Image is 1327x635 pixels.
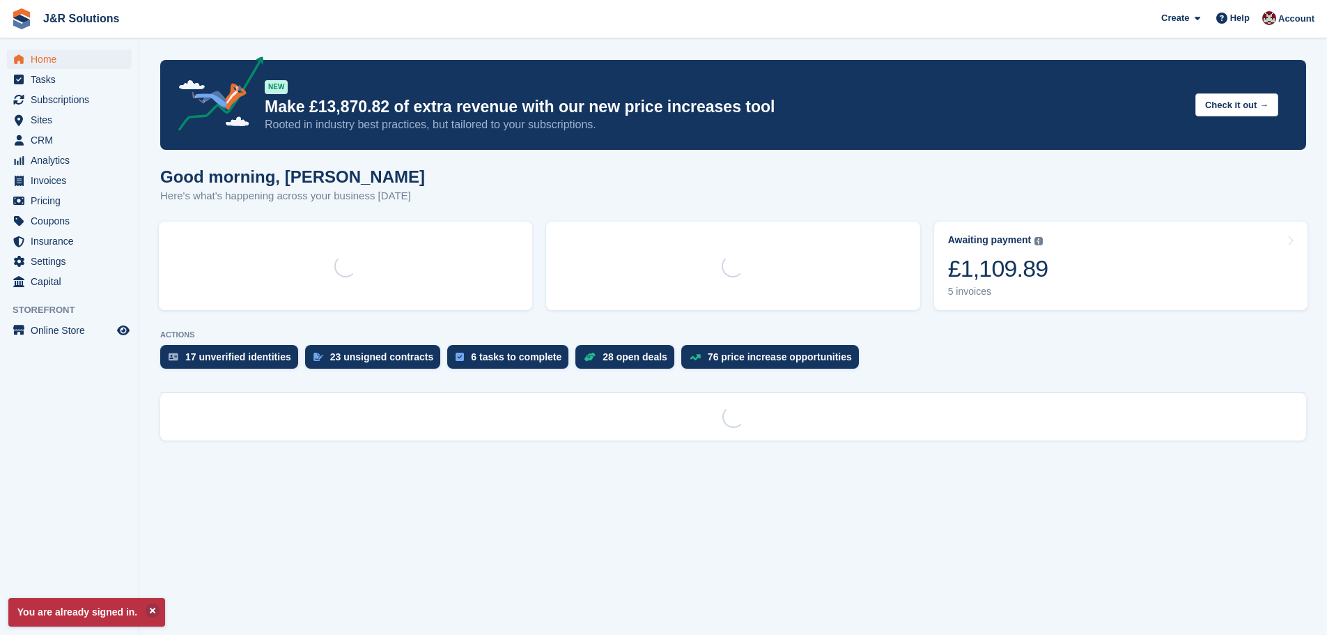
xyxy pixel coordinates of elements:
a: menu [7,171,132,190]
img: Julie Morgan [1262,11,1276,25]
a: Preview store [115,322,132,339]
a: menu [7,130,132,150]
a: Awaiting payment £1,109.89 5 invoices [934,222,1307,310]
a: 23 unsigned contracts [305,345,448,376]
div: NEW [265,80,288,94]
a: 17 unverified identities [160,345,305,376]
img: contract_signature_icon-13c848040528278c33f63329250d36e43548de30e8caae1d1a13099fd9432cc5.svg [313,353,323,361]
a: menu [7,321,132,340]
span: Insurance [31,231,114,251]
span: Tasks [31,70,114,89]
a: menu [7,110,132,130]
a: 6 tasks to complete [447,345,575,376]
span: Settings [31,252,114,271]
div: 6 tasks to complete [471,351,561,362]
a: 76 price increase opportunities [681,345,866,376]
div: 76 price increase opportunities [708,351,852,362]
a: menu [7,252,132,271]
span: Home [31,49,114,69]
span: Capital [31,272,114,291]
img: price-adjustments-announcement-icon-8257ccfd72463d97f412b2fc003d46551f7dbcb40ab6d574587a9cd5c0d94... [166,56,264,136]
div: Awaiting payment [948,234,1032,246]
span: Create [1161,11,1189,25]
a: 28 open deals [575,345,681,376]
span: Coupons [31,211,114,231]
span: Analytics [31,151,114,170]
a: menu [7,70,132,89]
p: You are already signed in. [8,598,165,627]
a: menu [7,49,132,69]
span: Pricing [31,191,114,211]
img: deal-1b604bf984904fb50ccaf53a9ad4b4a5d6e5aea283cecdc64d6e3604feb123c2.svg [584,352,596,362]
span: CRM [31,130,114,150]
a: menu [7,90,132,109]
img: task-75834270c22a3079a89374b754ae025e5fb1db73e45f91037f5363f120a921f8.svg [456,353,464,361]
div: 17 unverified identities [185,351,291,362]
a: menu [7,231,132,251]
span: Account [1278,12,1314,26]
p: Rooted in industry best practices, but tailored to your subscriptions. [265,117,1184,132]
a: menu [7,272,132,291]
span: Help [1230,11,1250,25]
span: Online Store [31,321,114,340]
p: Here's what's happening across your business [DATE] [160,188,425,204]
div: £1,109.89 [948,254,1048,283]
span: Subscriptions [31,90,114,109]
p: ACTIONS [160,330,1306,339]
div: 28 open deals [603,351,667,362]
div: 23 unsigned contracts [330,351,434,362]
span: Storefront [13,303,139,317]
h1: Good morning, [PERSON_NAME] [160,167,425,186]
div: 5 invoices [948,286,1048,298]
img: price_increase_opportunities-93ffe204e8149a01c8c9dc8f82e8f89637d9d84a8eef4429ea346261dce0b2c0.svg [690,354,701,360]
img: stora-icon-8386f47178a22dfd0bd8f6a31ec36ba5ce8667c1dd55bd0f319d3a0aa187defe.svg [11,8,32,29]
a: menu [7,151,132,170]
img: verify_identity-adf6edd0f0f0b5bbfe63781bf79b02c33cf7c696d77639b501bdc392416b5a36.svg [169,353,178,361]
button: Check it out → [1195,93,1278,116]
a: J&R Solutions [38,7,125,30]
img: icon-info-grey-7440780725fd019a000dd9b08b2336e03edf1995a4989e88bcd33f0948082b44.svg [1034,237,1043,245]
a: menu [7,211,132,231]
span: Invoices [31,171,114,190]
a: menu [7,191,132,211]
span: Sites [31,110,114,130]
p: Make £13,870.82 of extra revenue with our new price increases tool [265,97,1184,117]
